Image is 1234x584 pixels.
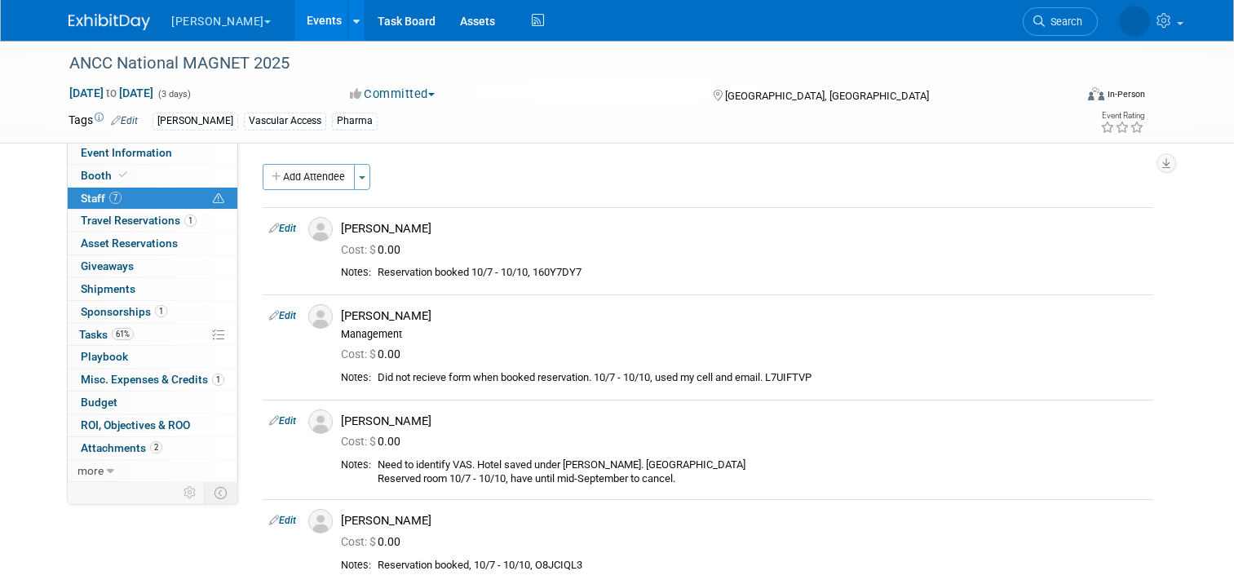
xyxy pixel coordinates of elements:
[104,86,119,100] span: to
[68,414,237,436] a: ROI, Objectives & ROO
[81,441,162,454] span: Attachments
[68,232,237,254] a: Asset Reservations
[69,86,154,100] span: [DATE] [DATE]
[68,369,237,391] a: Misc. Expenses & Credits1
[1023,7,1098,36] a: Search
[341,243,378,256] span: Cost: $
[184,215,197,227] span: 1
[81,350,128,363] span: Playbook
[341,328,1147,341] div: Management
[68,165,237,187] a: Booth
[81,396,117,409] span: Budget
[68,301,237,323] a: Sponsorships1
[68,210,237,232] a: Travel Reservations1
[79,328,134,341] span: Tasks
[725,90,929,102] span: [GEOGRAPHIC_DATA], [GEOGRAPHIC_DATA]
[332,113,378,130] div: Pharma
[341,221,1147,237] div: [PERSON_NAME]
[69,14,150,30] img: ExhibitDay
[81,214,197,227] span: Travel Reservations
[81,192,122,205] span: Staff
[68,437,237,459] a: Attachments2
[341,435,407,448] span: 0.00
[308,217,333,241] img: Associate-Profile-5.png
[341,347,407,361] span: 0.00
[263,164,355,190] button: Add Attendee
[111,115,138,126] a: Edit
[212,374,224,386] span: 1
[81,169,130,182] span: Booth
[68,278,237,300] a: Shipments
[378,371,1147,385] div: Did not recieve form when booked reservation. 10/7 - 10/10, used my cell and email. L7UIFTVP
[341,308,1147,324] div: [PERSON_NAME]
[341,535,378,548] span: Cost: $
[341,347,378,361] span: Cost: $
[308,304,333,329] img: Associate-Profile-5.png
[81,146,172,159] span: Event Information
[81,259,134,272] span: Giveaways
[81,373,224,386] span: Misc. Expenses & Credits
[986,85,1145,109] div: Event Format
[68,324,237,346] a: Tasks61%
[269,515,296,526] a: Edit
[68,255,237,277] a: Giveaways
[68,460,237,482] a: more
[341,371,371,384] div: Notes:
[1107,88,1145,100] div: In-Person
[112,328,134,340] span: 61%
[308,509,333,533] img: Associate-Profile-5.png
[68,142,237,164] a: Event Information
[341,513,1147,529] div: [PERSON_NAME]
[77,464,104,477] span: more
[1088,87,1104,100] img: Format-Inperson.png
[341,435,378,448] span: Cost: $
[64,49,1054,78] div: ANCC National MAGNET 2025
[344,86,441,103] button: Committed
[205,482,238,503] td: Toggle Event Tabs
[109,192,122,204] span: 7
[341,458,371,471] div: Notes:
[213,192,224,206] span: Potential Scheduling Conflict -- at least one attendee is tagged in another overlapping event.
[119,170,127,179] i: Booth reservation complete
[81,305,167,318] span: Sponsorships
[81,237,178,250] span: Asset Reservations
[69,112,138,131] td: Tags
[176,482,205,503] td: Personalize Event Tab Strip
[153,113,238,130] div: [PERSON_NAME]
[341,243,407,256] span: 0.00
[269,223,296,234] a: Edit
[1100,112,1144,120] div: Event Rating
[1045,15,1082,28] span: Search
[244,113,326,130] div: Vascular Access
[269,310,296,321] a: Edit
[341,559,371,572] div: Notes:
[68,346,237,368] a: Playbook
[378,458,1147,485] div: Need to identify VAS. Hotel saved under [PERSON_NAME]. [GEOGRAPHIC_DATA] Reserved room 10/7 - 10/...
[1119,6,1150,37] img: Savannah Jones
[68,188,237,210] a: Staff7
[81,418,190,431] span: ROI, Objectives & ROO
[341,535,407,548] span: 0.00
[378,559,1147,573] div: Reservation booked, 10/7 - 10/10, O8JCIQL3
[308,409,333,434] img: Associate-Profile-5.png
[378,266,1147,280] div: Reservation booked 10/7 - 10/10, 160Y7DY7
[81,282,135,295] span: Shipments
[269,415,296,427] a: Edit
[157,89,191,100] span: (3 days)
[68,392,237,414] a: Budget
[155,305,167,317] span: 1
[341,266,371,279] div: Notes:
[150,441,162,453] span: 2
[341,414,1147,429] div: [PERSON_NAME]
